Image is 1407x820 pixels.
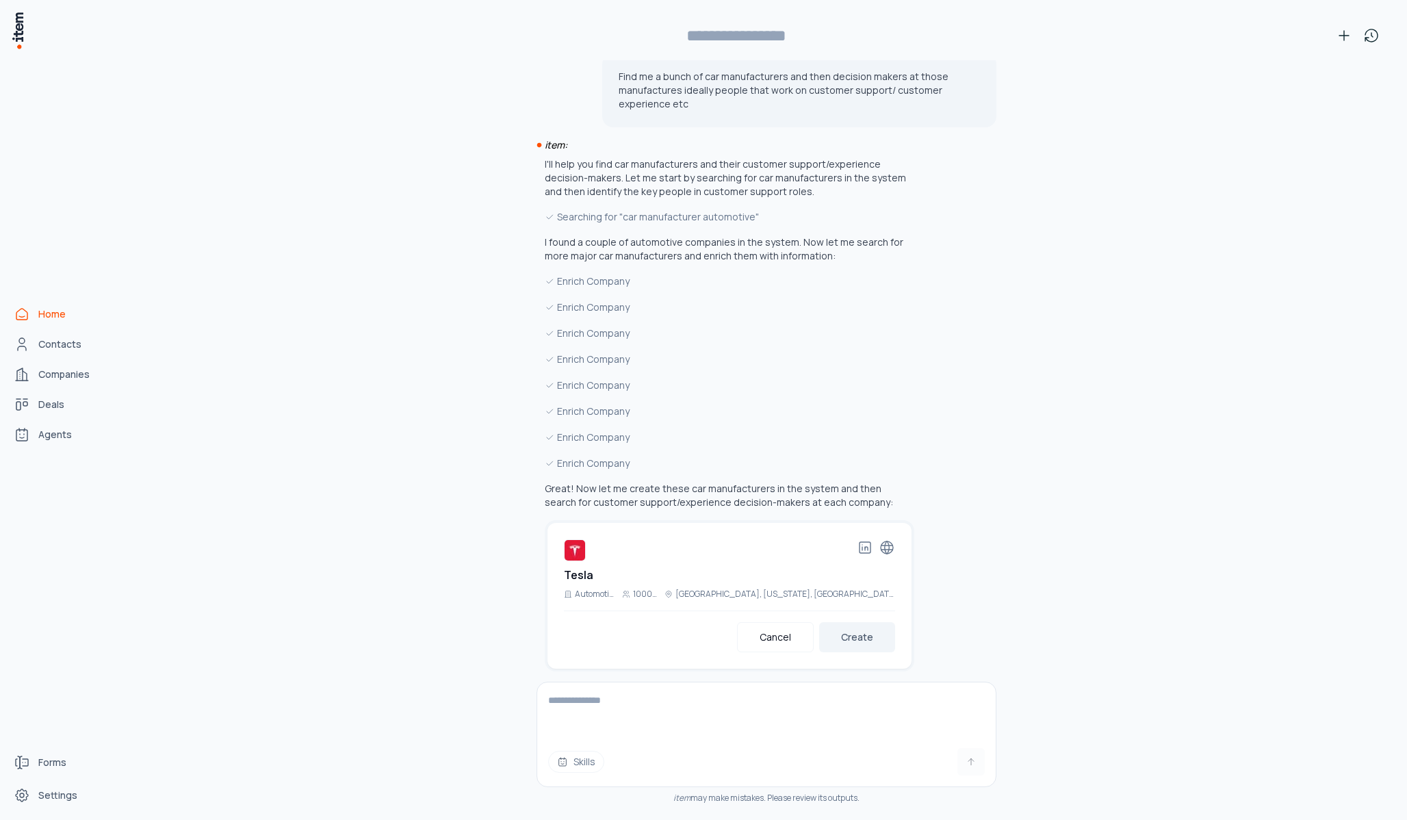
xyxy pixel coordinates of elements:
button: Skills [548,751,604,773]
p: [GEOGRAPHIC_DATA], [US_STATE], [GEOGRAPHIC_DATA] [675,589,895,600]
div: Enrich Company [545,300,914,315]
div: Enrich Company [545,430,914,445]
div: Enrich Company [545,326,914,341]
p: 10001+ [633,589,659,600]
div: Enrich Company [545,274,914,289]
p: Find me a bunch of car manufacturers and then decision makers at those manufactures ideally peopl... [619,70,980,111]
span: Agents [38,428,72,441]
span: Skills [573,755,595,769]
button: View history [1358,22,1385,49]
button: Create [819,622,895,652]
span: Deals [38,398,64,411]
div: Enrich Company [545,378,914,393]
button: Cancel [737,622,814,652]
a: Contacts [8,331,112,358]
img: Tesla [564,539,586,561]
div: may make mistakes. Please review its outputs. [537,793,996,804]
a: Settings [8,782,112,809]
i: item [673,792,690,804]
img: Item Brain Logo [11,11,25,50]
span: Settings [38,789,77,802]
div: Searching for "car manufacturer automotive" [545,209,914,225]
a: Companies [8,361,112,388]
span: Forms [38,756,66,769]
span: Companies [38,368,90,381]
p: I'll help you find car manufacturers and their customer support/experience decision-makers. Let m... [545,157,914,198]
p: Great! Now let me create these car manufacturers in the system and then search for customer suppo... [545,482,914,509]
a: Forms [8,749,112,776]
span: Home [38,307,66,321]
button: New conversation [1330,22,1358,49]
div: Enrich Company [545,404,914,419]
a: deals [8,391,112,418]
h2: Tesla [564,567,593,583]
p: Automotive [575,589,617,600]
div: Enrich Company [545,456,914,471]
a: Home [8,300,112,328]
p: I found a couple of automotive companies in the system. Now let me search for more major car manu... [545,235,914,263]
span: Contacts [38,337,81,351]
a: Agents [8,421,112,448]
i: item: [545,138,567,151]
div: Enrich Company [545,352,914,367]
